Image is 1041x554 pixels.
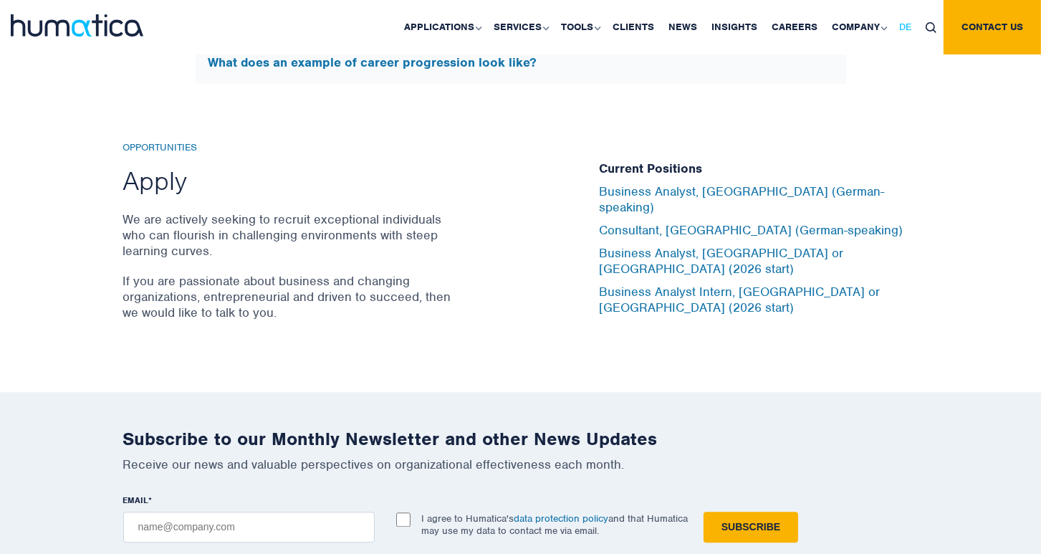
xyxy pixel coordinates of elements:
[421,512,688,537] p: I agree to Humatica's and that Humatica may use my data to contact me via email.
[123,428,918,450] h2: Subscribe to our Monthly Newsletter and other News Updates
[123,457,918,472] p: Receive our news and valuable perspectives on organizational effectiveness each month.
[600,284,881,315] a: Business Analyst Intern, [GEOGRAPHIC_DATA] or [GEOGRAPHIC_DATA] (2026 start)
[600,245,844,277] a: Business Analyst, [GEOGRAPHIC_DATA] or [GEOGRAPHIC_DATA] (2026 start)
[123,273,456,320] p: If you are passionate about business and changing organizations, entrepreneurial and driven to su...
[514,512,608,525] a: data protection policy
[123,211,456,259] p: We are actively seeking to recruit exceptional individuals who can flourish in challenging enviro...
[123,164,456,197] h2: Apply
[600,161,918,177] h5: Current Positions
[600,183,885,215] a: Business Analyst, [GEOGRAPHIC_DATA] (German-speaking)
[926,22,936,33] img: search_icon
[899,21,911,33] span: DE
[11,14,143,37] img: logo
[704,512,798,543] input: Subscribe
[396,512,411,527] input: I agree to Humatica'sdata protection policyand that Humatica may use my data to contact me via em...
[123,142,456,154] h6: Opportunities
[123,495,149,506] span: EMAIL
[123,512,375,543] input: name@company.com
[600,222,903,238] a: Consultant, [GEOGRAPHIC_DATA] (German-speaking)
[208,55,833,71] h5: What does an example of career progression look like?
